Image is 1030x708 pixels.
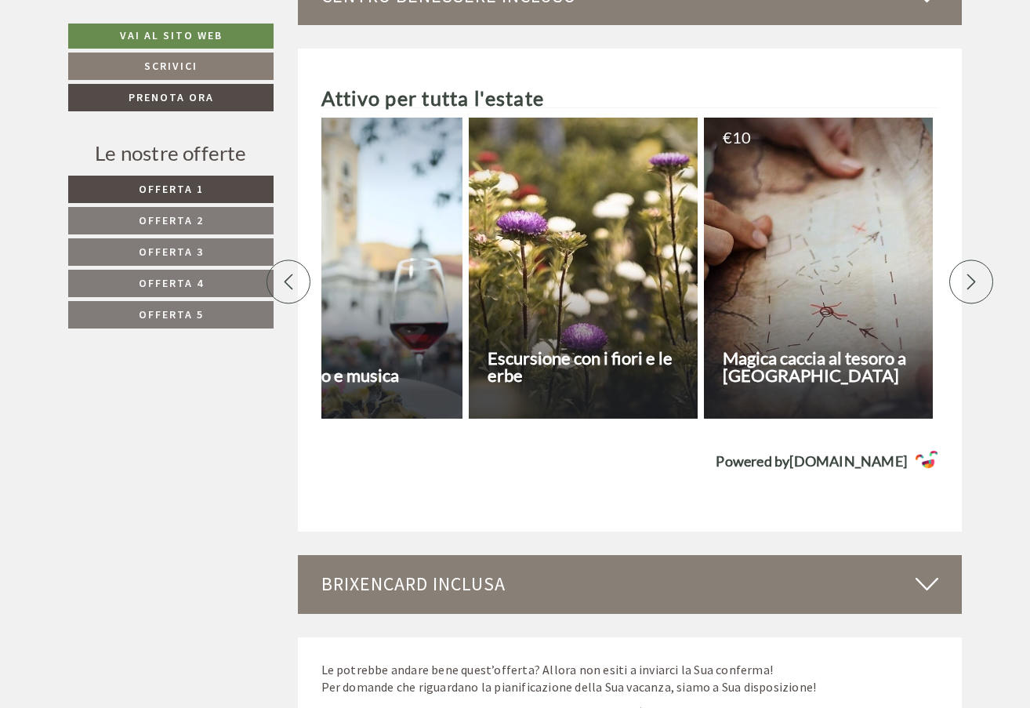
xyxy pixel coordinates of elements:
[789,452,907,470] strong: [DOMAIN_NAME]
[139,276,204,290] span: Offerta 4
[234,118,462,419] a: Cena, vino e musica
[139,245,204,259] span: Offerta 3
[321,88,939,110] h2: Attivo per tutta l'estate
[13,43,245,91] div: Buon giorno, come possiamo aiutarla?
[139,182,204,196] span: Offerta 1
[723,350,928,384] h3: Magica caccia al tesoro a [GEOGRAPHIC_DATA]
[68,53,274,80] a: Scrivici
[321,450,939,473] a: Powered by[DOMAIN_NAME]
[139,213,204,227] span: Offerta 2
[723,129,732,145] span: €
[298,555,963,613] div: BrixenCard inclusa
[276,13,341,39] div: giovedì
[139,307,204,321] span: Offerta 5
[539,413,618,441] button: Invia
[68,24,274,49] a: Vai al sito web
[704,118,933,419] a: € 10Magica caccia al tesoro a [GEOGRAPHIC_DATA]
[488,350,693,384] h3: Escursione con i fiori e le erbe
[24,77,237,88] small: 22:15
[68,84,274,111] a: Prenota ora
[723,129,921,145] div: 10
[252,367,458,384] h3: Cena, vino e musica
[24,46,237,59] div: [GEOGRAPHIC_DATA]
[68,139,274,168] div: Le nostre offerte
[469,118,698,419] a: Escursione con i fiori e le erbe
[321,661,939,697] p: Le potrebbe andare bene quest’offerta? Allora non esiti a inviarci la Sua conferma! Per domande c...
